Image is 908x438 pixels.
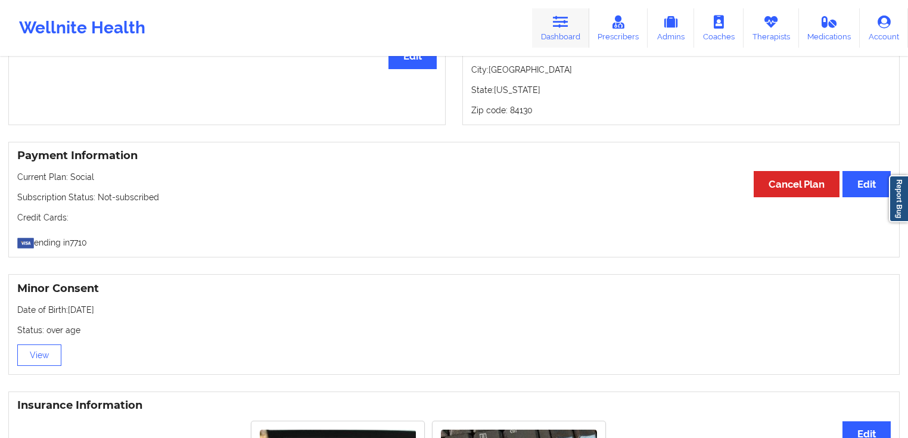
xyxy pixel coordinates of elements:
p: Date of Birth: [DATE] [17,304,891,316]
p: Subscription Status: Not-subscribed [17,191,891,203]
a: Medications [799,8,860,48]
a: Therapists [744,8,799,48]
p: Current Plan: Social [17,171,891,183]
a: Admins [648,8,694,48]
h3: Insurance Information [17,399,891,412]
p: Zip code: 84130 [471,104,891,116]
a: Dashboard [532,8,589,48]
p: ending in 7710 [17,232,891,248]
a: Report Bug [889,175,908,222]
button: Edit [842,171,891,197]
a: Prescribers [589,8,648,48]
a: Coaches [694,8,744,48]
h3: Payment Information [17,149,891,163]
button: Cancel Plan [754,171,839,197]
button: Edit [388,44,437,69]
p: City: [GEOGRAPHIC_DATA] [471,64,891,76]
p: Status: over age [17,324,891,336]
button: View [17,344,61,366]
a: Account [860,8,908,48]
p: Credit Cards: [17,212,891,223]
h3: Minor Consent [17,282,891,296]
p: State: [US_STATE] [471,84,891,96]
